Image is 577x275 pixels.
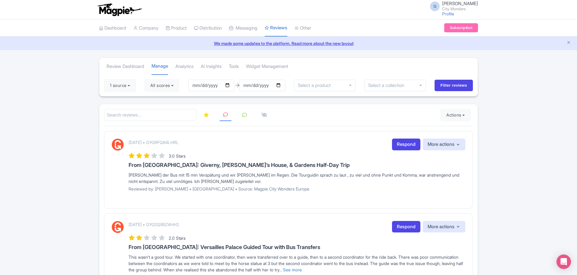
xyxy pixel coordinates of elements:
span: [PERSON_NAME] [442,1,478,6]
a: Analytics [175,58,193,75]
img: logo-ab69f6fb50320c5b225c76a69d11143b.png [96,3,143,16]
div: [PERSON_NAME] der Bus mit 15 min Verspätung und wir [PERSON_NAME] im Regen. Die Tourguidin sprach... [129,172,465,184]
img: GetYourGuide Logo [112,221,124,233]
button: More actions [423,221,465,233]
p: [DATE] • GYG2Q95Z4HH2 [129,221,179,228]
div: Open Intercom Messenger [556,254,571,269]
small: City Wonders [442,7,478,11]
span: 2.0 Stars [169,235,186,241]
p: [DATE] • GYGRFQ64LHRL [129,139,179,145]
button: Actions [441,109,470,121]
input: Filter reviews [435,80,473,91]
span: G [430,2,440,11]
a: Dashboard [99,20,126,37]
a: Widget Management [246,58,288,75]
h3: From [GEOGRAPHIC_DATA]: Versailles Palace Guided Tour with Bus Transfers [129,244,465,250]
a: Reviews [265,20,287,37]
a: G [PERSON_NAME] City Wonders [426,1,478,11]
a: AI Insights [201,58,222,75]
a: Product [166,20,187,37]
a: ... See more [279,267,302,272]
button: 1 source [104,79,136,91]
a: Manage [151,58,168,75]
button: Close announcement [566,40,571,46]
input: Search reviews... [104,109,196,121]
input: Select a collection [368,83,408,88]
a: Distribution [194,20,222,37]
input: Select a product [298,83,334,88]
div: This wasn't a good tour. We started with one coordinator, then were transferred over to a guide, ... [129,254,465,273]
a: We made some updates to the platform. Read more about the new layout [4,40,573,46]
a: Messaging [229,20,257,37]
img: GetYourGuide Logo [112,139,124,151]
h3: From [GEOGRAPHIC_DATA]: Giverny, [PERSON_NAME]’s House, & Gardens Half-Day Trip [129,162,465,168]
a: Other [295,20,311,37]
button: All scores [145,79,179,91]
a: Respond [392,139,420,150]
a: Respond [392,221,420,233]
p: Reviewed by: [PERSON_NAME] • [GEOGRAPHIC_DATA] • Source: Magpie City Wonders Europe [129,186,465,192]
a: Tools [229,58,239,75]
a: Company [133,20,158,37]
a: Profile [442,11,454,16]
span: 3.0 Stars [169,153,186,158]
a: Subscription [444,23,478,32]
button: More actions [423,139,465,150]
a: Review Dashboard [107,58,144,75]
